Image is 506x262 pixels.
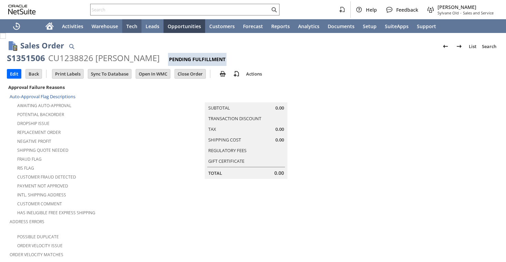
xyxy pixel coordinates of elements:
a: Potential Backorder [17,112,64,117]
a: Payment not approved [17,183,68,189]
a: Customers [205,19,239,33]
a: Analytics [294,19,324,33]
span: Setup [363,23,377,30]
a: Order Velocity Issue [17,243,63,249]
span: Sylvane Old [438,10,459,15]
a: Transaction Discount [208,115,261,122]
a: Shipping Cost [208,137,241,143]
a: Awaiting Auto-Approval [17,103,71,109]
span: Forecast [243,23,263,30]
a: Opportunities [164,19,205,33]
span: Warehouse [92,23,118,30]
a: Customer Comment [17,201,62,207]
span: Opportunities [168,23,201,30]
div: S1351506 [7,53,45,64]
a: Subtotal [208,105,230,111]
svg: logo [8,5,36,14]
a: Possible Duplicate [17,234,59,240]
a: Home [41,19,58,33]
a: Intl. Shipping Address [17,192,66,198]
a: Warehouse [87,19,122,33]
input: Sync To Database [88,69,131,78]
a: Has Ineligible Free Express Shipping [17,210,95,216]
a: Address Errors [10,219,44,225]
span: 0.00 [275,137,284,143]
input: Open In WMC [136,69,170,78]
a: Total [208,170,222,176]
span: Analytics [298,23,319,30]
a: Gift Certificate [208,158,244,164]
a: SuiteApps [381,19,413,33]
span: Customers [209,23,235,30]
h1: Sales Order [20,40,64,51]
span: 0.00 [274,170,284,176]
span: 0.00 [275,105,284,111]
input: Close Order [175,69,205,78]
a: Shipping Quote Needed [17,147,68,153]
span: Support [417,23,436,30]
input: Search [91,5,270,14]
a: Tax [208,126,216,132]
span: Reports [271,23,290,30]
span: Activities [62,23,83,30]
input: Print Labels [52,69,83,78]
a: Regulatory Fees [208,147,246,153]
span: Feedback [396,7,418,13]
span: Leads [146,23,159,30]
a: Activities [58,19,87,33]
svg: Search [270,5,278,14]
img: Next [455,42,463,50]
a: Actions [243,71,265,77]
a: Forecast [239,19,267,33]
svg: Shortcuts [29,22,37,30]
input: Edit [7,69,21,78]
a: Leads [141,19,164,33]
a: Documents [324,19,359,33]
a: List [466,41,479,52]
svg: Recent Records [12,22,21,30]
a: Negative Profit [17,138,51,144]
img: print.svg [219,70,227,78]
a: Auto-Approval Flag Descriptions [10,93,75,100]
a: RIS flag [17,165,34,171]
div: Shortcuts [25,19,41,33]
span: Documents [328,23,355,30]
svg: Home [45,22,54,30]
a: Fraud Flag [17,156,42,162]
caption: Summary [205,91,287,102]
input: Back [26,69,42,78]
a: Search [479,41,499,52]
img: Previous [441,42,450,50]
div: Pending Fulfillment [168,53,226,66]
a: Customer Fraud Detected [17,174,76,180]
div: CU1238826 [PERSON_NAME] [48,53,160,64]
span: SuiteApps [385,23,409,30]
div: Approval Failure Reasons [7,83,168,92]
span: [PERSON_NAME] [438,4,494,10]
span: Tech [126,23,137,30]
a: Setup [359,19,381,33]
span: Sales and Service [463,10,494,15]
a: Recent Records [8,19,25,33]
span: Help [366,7,377,13]
span: - [460,10,462,15]
img: Quick Find [67,42,76,50]
a: Replacement Order [17,129,61,135]
span: 0.00 [275,126,284,133]
a: Order Velocity Matches [10,252,63,258]
a: Reports [267,19,294,33]
img: add-record.svg [232,70,241,78]
a: Tech [122,19,141,33]
a: Support [413,19,440,33]
a: Dropship Issue [17,121,50,126]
